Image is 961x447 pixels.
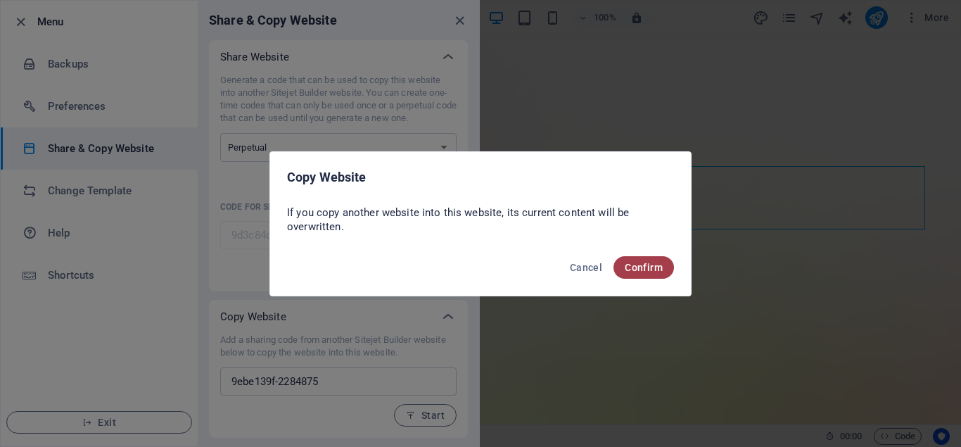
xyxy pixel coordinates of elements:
[287,169,674,186] h2: Copy Website
[287,206,674,234] p: If you copy another website into this website, its current content will be overwritten.
[613,256,674,279] button: Confirm
[570,262,602,273] span: Cancel
[625,262,663,273] span: Confirm
[564,256,608,279] button: Cancel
